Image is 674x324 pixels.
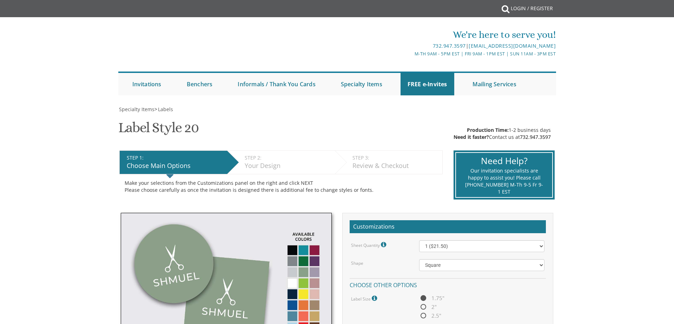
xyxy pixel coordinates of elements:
a: Informals / Thank You Cards [231,73,322,95]
h4: Choose other options [350,278,546,290]
span: > [154,106,173,113]
div: M-Th 9am - 5pm EST | Fri 9am - 1pm EST | Sun 11am - 3pm EST [264,50,556,58]
label: Label Size [351,294,379,303]
div: Our invitation specialists are happy to assist you! Please call [PHONE_NUMBER] M-Th 9-5 Fr 9-1 EST [465,167,543,195]
a: Labels [157,106,173,113]
div: Need Help? [465,155,543,167]
span: 2" [419,303,437,311]
h2: Customizations [350,220,546,234]
div: STEP 2: [245,154,331,161]
span: Need it faster? [454,134,489,140]
div: STEP 1: [127,154,224,161]
div: Your Design [245,161,331,170]
a: Specialty Items [118,106,154,113]
p: 1-2 business days Contact us at [454,127,551,141]
a: FREE e-Invites [401,73,454,95]
a: Mailing Services [465,73,523,95]
a: Invitations [125,73,168,95]
div: Choose Main Options [127,161,224,170]
a: Benchers [180,73,220,95]
div: STEP 3: [352,154,439,161]
div: | [264,42,556,50]
a: 732.947.3597 [520,134,551,140]
label: Shape [351,260,363,266]
div: We're here to serve you! [264,28,556,42]
a: Specialty Items [334,73,389,95]
a: [EMAIL_ADDRESS][DOMAIN_NAME] [469,42,556,49]
span: 2.5" [419,311,441,320]
label: Sheet Quantity [351,240,388,249]
a: 732.947.3597 [433,42,466,49]
span: Specialty Items [119,106,154,113]
h1: Label Style 20 [118,120,199,141]
div: Make your selections from the Customizations panel on the right and click NEXT Please choose care... [125,180,437,194]
span: Production Time: [467,127,509,133]
div: Review & Checkout [352,161,439,170]
span: Labels [158,106,173,113]
span: 1.75" [419,294,444,303]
